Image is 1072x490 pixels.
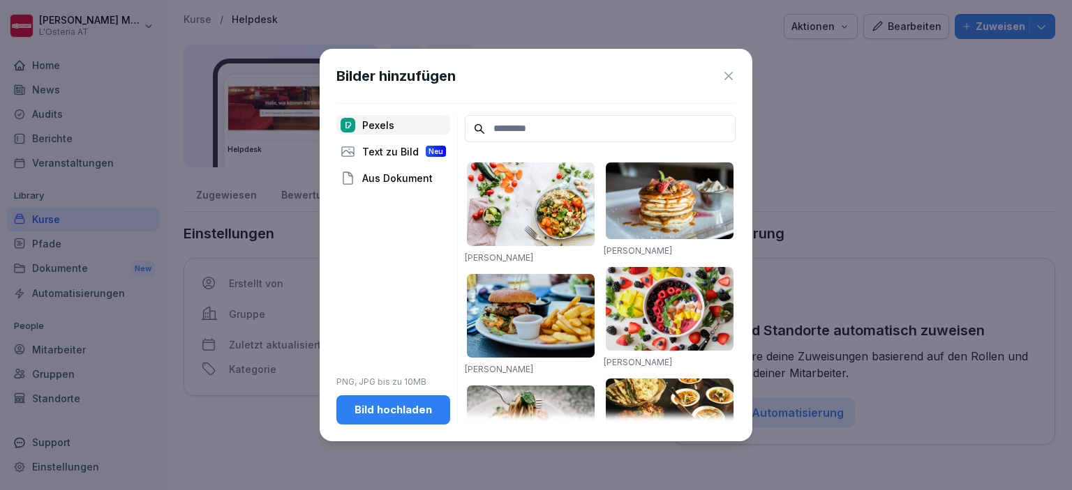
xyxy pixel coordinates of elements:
img: pexels-photo-958545.jpeg [606,378,734,448]
button: Bild hochladen [336,395,450,424]
p: PNG, JPG bis zu 10MB [336,376,450,388]
img: pexels-photo-1099680.jpeg [606,267,734,351]
img: pexels.png [341,118,355,132]
a: [PERSON_NAME] [465,364,533,374]
img: pexels-photo-1640777.jpeg [467,162,595,246]
h1: Bilder hinzufügen [336,66,456,86]
img: pexels-photo-1279330.jpeg [467,385,595,469]
div: Neu [426,146,446,157]
div: Aus Dokument [336,168,450,187]
a: [PERSON_NAME] [465,252,533,263]
a: [PERSON_NAME] [604,245,672,256]
div: Bild hochladen [348,402,439,418]
div: Pexels [336,115,450,135]
div: Text zu Bild [336,141,450,161]
a: [PERSON_NAME] [604,357,672,367]
img: pexels-photo-70497.jpeg [467,274,595,358]
img: pexels-photo-376464.jpeg [606,162,734,238]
